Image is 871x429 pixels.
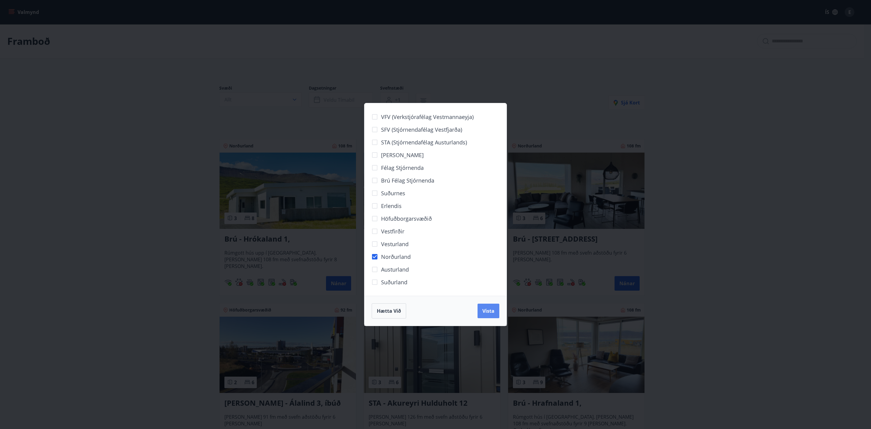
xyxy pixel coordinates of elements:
span: Erlendis [381,202,402,210]
span: Vestfirðir [381,227,404,235]
span: STA (Stjórnendafélag Austurlands) [381,138,467,146]
span: Suðurland [381,278,407,286]
span: Hætta við [377,308,401,314]
span: [PERSON_NAME] [381,151,424,159]
span: Norðurland [381,253,411,261]
span: SFV (Stjórnendafélag Vestfjarða) [381,126,462,134]
button: Hætta við [372,303,406,318]
span: Vesturland [381,240,409,248]
span: Vista [482,308,494,314]
span: Höfuðborgarsvæðið [381,215,432,223]
span: Brú félag stjórnenda [381,177,434,184]
span: Suðurnes [381,189,405,197]
span: Austurland [381,266,409,273]
span: VFV (Verkstjórafélag Vestmannaeyja) [381,113,474,121]
span: Félag stjórnenda [381,164,424,172]
button: Vista [478,304,499,318]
